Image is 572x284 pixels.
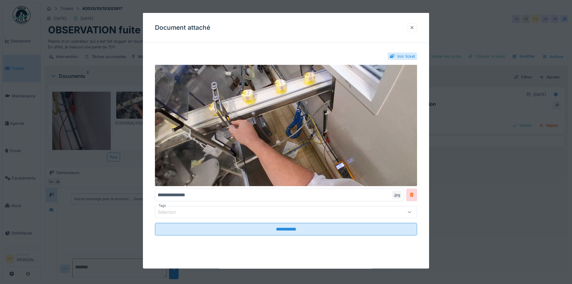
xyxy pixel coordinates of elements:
[392,191,401,199] div: .jpg
[155,65,417,186] img: a93b2cc2-07a8-4f5e-b9ec-db90fce7385d-20250926_113215.jpg
[397,53,415,59] div: Voir ticket
[155,24,210,32] h3: Document attaché
[158,209,185,215] div: Sélection
[157,203,167,208] label: Tags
